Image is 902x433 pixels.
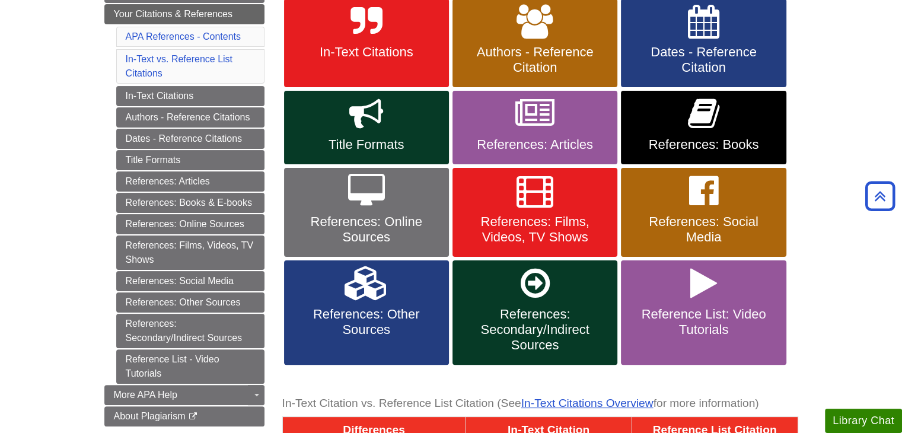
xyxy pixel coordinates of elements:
[452,260,617,365] a: References: Secondary/Indirect Sources
[461,214,608,245] span: References: Films, Videos, TV Shows
[188,413,198,421] i: This link opens in a new window
[284,260,449,365] a: References: Other Sources
[116,314,264,348] a: References: Secondary/Indirect Sources
[116,107,264,128] a: Authors - Reference Citations
[293,137,440,152] span: Title Formats
[116,171,264,192] a: References: Articles
[621,91,786,164] a: References: Books
[630,214,777,245] span: References: Social Media
[114,390,177,400] span: More APA Help
[116,129,264,149] a: Dates - Reference Citations
[452,168,617,257] a: References: Films, Videos, TV Shows
[104,385,264,405] a: More APA Help
[116,349,264,384] a: Reference List - Video Tutorials
[116,292,264,313] a: References: Other Sources
[293,214,440,245] span: References: Online Sources
[116,193,264,213] a: References: Books & E-books
[621,260,786,365] a: Reference List: Video Tutorials
[621,168,786,257] a: References: Social Media
[126,54,233,78] a: In-Text vs. Reference List Citations
[293,44,440,60] span: In-Text Citations
[284,168,449,257] a: References: Online Sources
[104,406,264,426] a: About Plagiarism
[116,86,264,106] a: In-Text Citations
[630,44,777,75] span: Dates - Reference Citation
[461,137,608,152] span: References: Articles
[116,214,264,234] a: References: Online Sources
[461,307,608,353] span: References: Secondary/Indirect Sources
[284,91,449,164] a: Title Formats
[114,9,232,19] span: Your Citations & References
[630,137,777,152] span: References: Books
[630,307,777,338] span: Reference List: Video Tutorials
[126,31,241,42] a: APA References - Contents
[116,271,264,291] a: References: Social Media
[521,397,654,409] a: In-Text Citations Overview
[452,91,617,164] a: References: Articles
[104,4,264,24] a: Your Citations & References
[282,390,798,417] caption: In-Text Citation vs. Reference List Citation (See for more information)
[114,411,186,421] span: About Plagiarism
[825,409,902,433] button: Library Chat
[293,307,440,338] span: References: Other Sources
[461,44,608,75] span: Authors - Reference Citation
[861,188,899,204] a: Back to Top
[116,235,264,270] a: References: Films, Videos, TV Shows
[116,150,264,170] a: Title Formats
